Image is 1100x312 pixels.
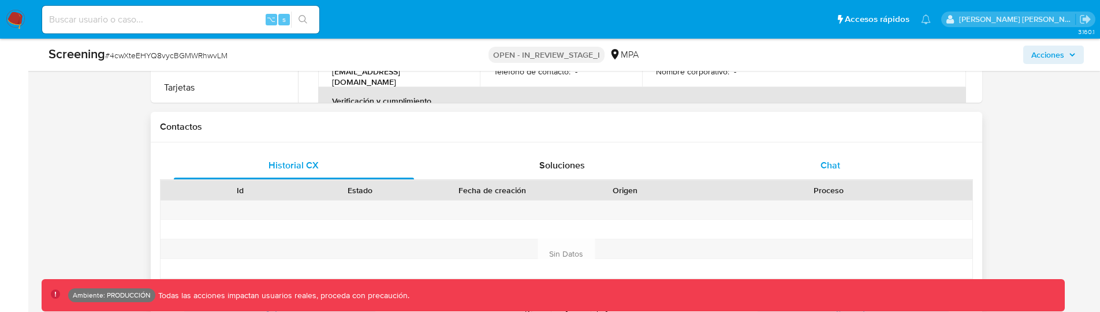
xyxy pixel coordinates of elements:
[1023,46,1084,64] button: Acciones
[308,185,412,196] div: Estado
[494,66,570,77] p: Teléfono de contacto :
[693,185,964,196] div: Proceso
[160,121,973,133] h1: Contactos
[845,13,909,25] span: Accesos rápidos
[154,74,298,102] button: Tarjetas
[155,290,409,301] p: Todas las acciones impactan usuarios reales, proceda con precaución.
[539,159,585,172] span: Soluciones
[318,87,966,115] th: Verificación y cumplimiento
[189,185,292,196] div: Id
[1078,27,1094,36] span: 3.160.1
[42,12,319,27] input: Buscar usuario o caso...
[959,14,1076,25] p: elkin.mantilla@mercadolibre.com.co
[1079,13,1091,25] a: Salir
[573,185,677,196] div: Origen
[269,159,319,172] span: Historial CX
[821,159,840,172] span: Chat
[332,66,462,87] p: [EMAIL_ADDRESS][DOMAIN_NAME]
[1031,46,1064,64] span: Acciones
[575,66,577,77] p: -
[282,14,286,25] span: s
[428,185,557,196] div: Fecha de creación
[49,44,105,63] b: Screening
[921,14,931,24] a: Notificaciones
[105,50,228,61] span: # 4cwXteEHYQ8vycBGMWRhwvLM
[267,14,275,25] span: ⌥
[734,66,736,77] p: -
[291,12,315,28] button: search-icon
[656,66,729,77] p: Nombre corporativo :
[73,293,151,298] p: Ambiente: PRODUCCIÓN
[489,47,605,63] p: OPEN - IN_REVIEW_STAGE_I
[609,48,639,61] div: MPA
